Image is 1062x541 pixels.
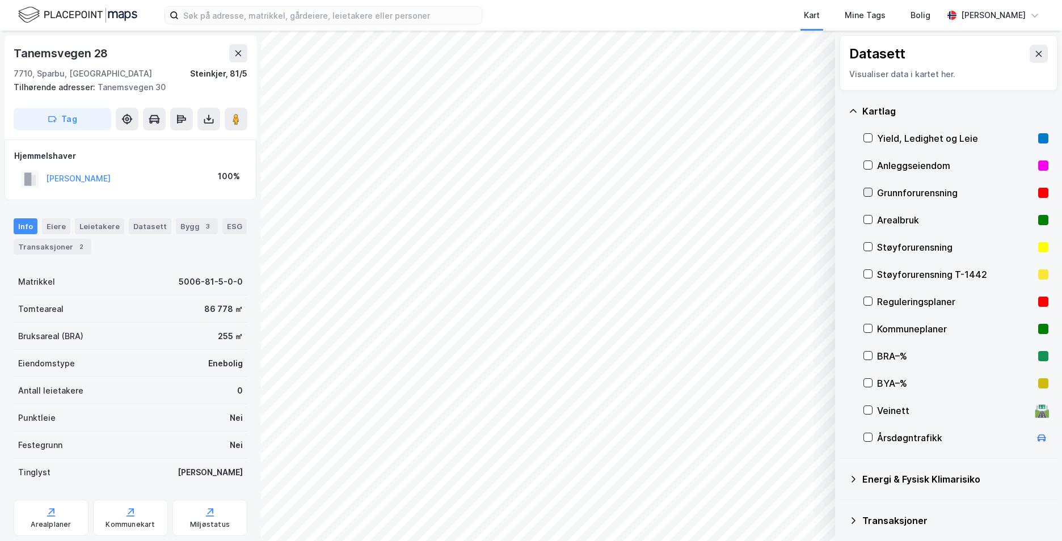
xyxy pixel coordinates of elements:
[106,520,155,529] div: Kommunekart
[14,149,247,163] div: Hjemmelshaver
[14,218,37,234] div: Info
[218,329,243,343] div: 255 ㎡
[14,239,91,255] div: Transaksjoner
[18,357,75,370] div: Eiendomstype
[877,431,1030,445] div: Årsdøgntrafikk
[845,9,886,22] div: Mine Tags
[176,218,218,234] div: Bygg
[202,221,213,232] div: 3
[877,404,1030,417] div: Veinett
[877,159,1034,172] div: Anleggseiendom
[18,384,83,398] div: Antall leietakere
[849,67,1048,81] div: Visualiser data i kartet her.
[877,295,1034,308] div: Reguleringsplaner
[42,218,70,234] div: Eiere
[14,108,111,130] button: Tag
[18,411,56,425] div: Punktleie
[804,9,820,22] div: Kart
[849,45,905,63] div: Datasett
[877,349,1034,363] div: BRA–%
[190,520,230,529] div: Miljøstatus
[129,218,171,234] div: Datasett
[18,302,64,316] div: Tomteareal
[190,67,247,81] div: Steinkjer, 81/5
[18,438,62,452] div: Festegrunn
[862,514,1048,527] div: Transaksjoner
[18,5,137,25] img: logo.f888ab2527a4732fd821a326f86c7f29.svg
[877,186,1034,200] div: Grunnforurensning
[230,438,243,452] div: Nei
[14,44,110,62] div: Tanemsvegen 28
[877,377,1034,390] div: BYA–%
[178,466,243,479] div: [PERSON_NAME]
[204,302,243,316] div: 86 778 ㎡
[14,82,98,92] span: Tilhørende adresser:
[18,275,55,289] div: Matrikkel
[208,357,243,370] div: Enebolig
[222,218,247,234] div: ESG
[18,329,83,343] div: Bruksareal (BRA)
[961,9,1026,22] div: [PERSON_NAME]
[18,466,50,479] div: Tinglyst
[862,104,1048,118] div: Kartlag
[179,275,243,289] div: 5006-81-5-0-0
[75,218,124,234] div: Leietakere
[31,520,71,529] div: Arealplaner
[230,411,243,425] div: Nei
[75,241,87,252] div: 2
[14,67,152,81] div: 7710, Sparbu, [GEOGRAPHIC_DATA]
[877,322,1034,336] div: Kommuneplaner
[877,268,1034,281] div: Støyforurensning T-1442
[911,9,930,22] div: Bolig
[877,213,1034,227] div: Arealbruk
[877,240,1034,254] div: Støyforurensning
[237,384,243,398] div: 0
[877,132,1034,145] div: Yield, Ledighet og Leie
[1005,487,1062,541] iframe: Chat Widget
[218,170,240,183] div: 100%
[862,472,1048,486] div: Energi & Fysisk Klimarisiko
[14,81,238,94] div: Tanemsvegen 30
[179,7,482,24] input: Søk på adresse, matrikkel, gårdeiere, leietakere eller personer
[1034,403,1050,418] div: 🛣️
